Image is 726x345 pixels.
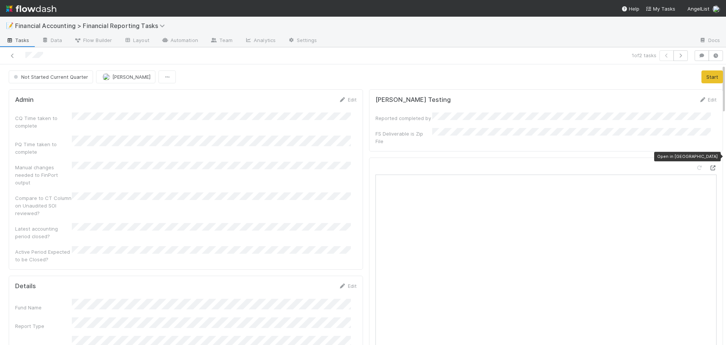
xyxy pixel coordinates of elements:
a: My Tasks [645,5,675,12]
a: Flow Builder [68,35,118,47]
span: My Tasks [645,6,675,12]
div: Reported completed by [375,114,432,122]
a: Team [204,35,239,47]
span: Not Started Current Quarter [12,74,88,80]
a: Automation [155,35,204,47]
div: Report Type [15,322,72,330]
div: Manual changes needed to FinPort output [15,164,72,186]
a: Docs [693,35,726,47]
h5: Details [15,283,36,290]
a: Data [36,35,68,47]
a: Settings [282,35,323,47]
button: [PERSON_NAME] [96,70,155,83]
div: Latest accounting period closed? [15,225,72,240]
img: logo-inverted-e16ddd16eac7371096b0.svg [6,2,56,15]
button: Not Started Current Quarter [9,70,93,83]
div: Compare to CT Column on Unaudited SOI reviewed? [15,194,72,217]
h5: [PERSON_NAME] Testing [375,96,451,104]
a: Edit [339,97,357,103]
img: avatar_030f5503-c087-43c2-95d1-dd8963b2926c.png [712,5,720,13]
div: Fund Name [15,304,72,311]
span: Financial Accounting > Financial Reporting Tasks [15,22,169,30]
span: 📝 [6,22,14,29]
span: AngelList [687,6,709,12]
a: Edit [339,283,357,289]
div: CQ Time taken to complete [15,114,72,130]
span: 1 of 2 tasks [632,52,656,59]
a: Layout [118,35,155,47]
h5: Admin [15,96,34,104]
div: Help [621,5,639,12]
button: Start [701,70,723,83]
a: Analytics [239,35,282,47]
div: FS Deliverable is Zip File [375,130,432,145]
span: Flow Builder [74,36,112,44]
span: [PERSON_NAME] [112,74,150,80]
a: Edit [699,97,717,103]
div: PQ Time taken to complete [15,140,72,156]
div: Active Period Expected to be Closed? [15,248,72,263]
img: avatar_030f5503-c087-43c2-95d1-dd8963b2926c.png [102,73,110,81]
span: Tasks [6,36,29,44]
